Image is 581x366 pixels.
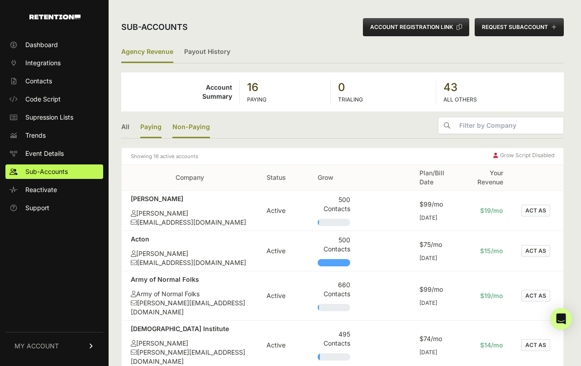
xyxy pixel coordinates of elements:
[419,214,452,222] div: [DATE]
[338,96,363,103] label: TRIALING
[172,117,210,138] a: Non-Paying
[419,200,452,209] div: $99/mo
[443,96,477,103] label: ALL OTHERS
[122,165,257,191] th: Company
[131,235,248,244] div: Acton
[462,191,513,231] td: $19/mo
[419,299,452,307] div: [DATE]
[5,201,103,215] a: Support
[5,74,103,88] a: Contacts
[5,164,103,179] a: Sub-Accounts
[5,110,103,125] a: Supression Lists
[419,285,452,294] div: $99/mo
[131,324,248,333] div: [DEMOGRAPHIC_DATA] Institute
[5,38,103,52] a: Dashboard
[257,191,309,231] td: Active
[247,80,323,95] strong: 16
[131,339,248,348] div: [PERSON_NAME]
[121,80,239,104] td: Account Summary
[550,308,572,330] div: Open Intercom Messenger
[131,275,248,284] div: Army of Normal Folks
[318,259,351,266] div: Plan Usage: 231%
[247,96,267,103] label: PAYING
[521,339,550,351] button: ACT AS
[25,203,49,212] span: Support
[521,245,550,257] button: ACT AS
[131,348,248,366] div: [PERSON_NAME][EMAIL_ADDRESS][DOMAIN_NAME]
[309,165,360,191] th: Grow
[5,332,103,360] a: MY ACCOUNT
[131,258,248,267] div: [EMAIL_ADDRESS][DOMAIN_NAME]
[25,167,68,176] span: Sub-Accounts
[25,131,46,140] span: Trends
[5,128,103,143] a: Trends
[443,80,557,95] strong: 43
[318,195,351,213] div: 500 Contacts
[475,18,564,36] button: REQUEST SUBACCOUNT
[131,289,248,299] div: Army of Normal Folks
[131,194,248,203] div: [PERSON_NAME]
[25,58,61,67] span: Integrations
[419,349,452,356] div: [DATE]
[257,271,309,321] td: Active
[338,80,429,95] strong: 0
[131,299,248,317] div: [PERSON_NAME][EMAIL_ADDRESS][DOMAIN_NAME]
[456,117,563,134] input: Filter by Company
[121,117,129,138] a: All
[29,14,81,19] img: Retention.com
[462,271,513,321] td: $19/mo
[257,231,309,271] td: Active
[131,209,248,218] div: [PERSON_NAME]
[462,165,513,191] th: Your Revenue
[25,185,57,194] span: Reactivate
[318,280,351,299] div: 660 Contacts
[25,95,61,104] span: Code Script
[410,165,462,191] th: Plan/Bill Date
[318,236,351,254] div: 500 Contacts
[493,152,554,161] div: Grow Script Disabled
[419,334,452,343] div: $74/mo
[25,40,58,49] span: Dashboard
[184,42,230,63] a: Payout History
[363,18,469,36] button: ACCOUNT REGISTRATION LINK
[5,56,103,70] a: Integrations
[121,42,173,63] label: Agency Revenue
[257,165,309,191] th: Status
[131,218,248,227] div: [EMAIL_ADDRESS][DOMAIN_NAME]
[14,342,59,351] span: MY ACCOUNT
[25,113,73,122] span: Supression Lists
[131,152,198,161] small: Showing 16 active accounts
[521,205,550,217] button: ACT AS
[318,219,351,226] div: Plan Usage: 4%
[462,231,513,271] td: $15/mo
[318,353,351,361] div: Plan Usage: 8%
[131,249,248,258] div: [PERSON_NAME]
[318,304,351,311] div: Plan Usage: 4%
[419,255,452,262] div: [DATE]
[25,77,52,86] span: Contacts
[5,183,103,197] a: Reactivate
[419,240,452,249] div: $75/mo
[5,92,103,106] a: Code Script
[121,21,188,34] h2: Sub-accounts
[318,330,351,348] div: 495 Contacts
[25,149,64,158] span: Event Details
[521,290,550,302] button: ACT AS
[5,146,103,161] a: Event Details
